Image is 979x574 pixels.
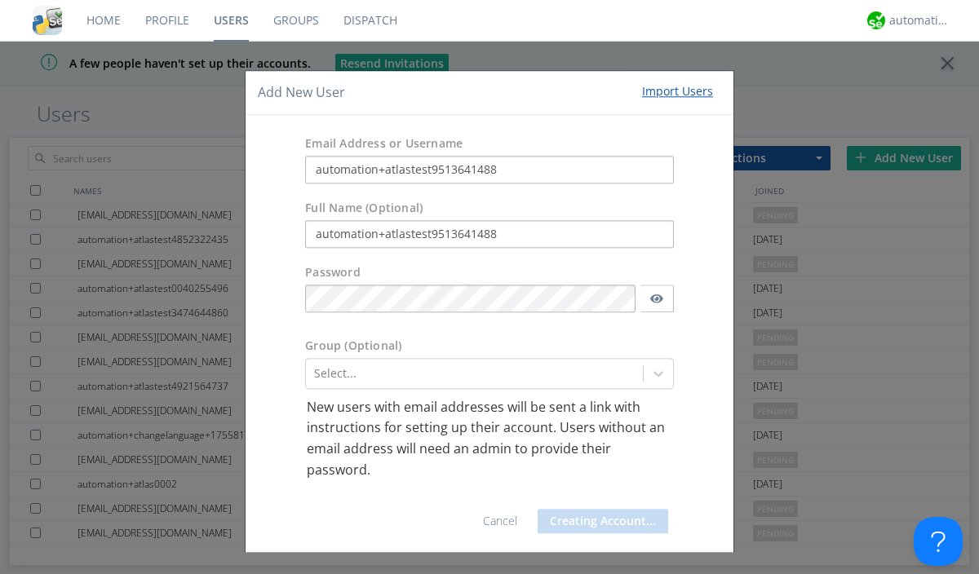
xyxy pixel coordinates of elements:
img: d2d01cd9b4174d08988066c6d424eccd [867,11,885,29]
input: Julie Appleseed [305,220,674,248]
input: e.g. email@address.com, Housekeeping1 [305,156,674,183]
h4: Add New User [258,83,345,102]
a: Cancel [483,514,517,529]
p: New users with email addresses will be sent a link with instructions for setting up their account... [307,397,672,480]
button: Creating Account... [538,510,668,534]
label: Full Name (Optional) [305,200,423,216]
div: automation+atlas [889,12,950,29]
img: cddb5a64eb264b2086981ab96f4c1ba7 [33,6,62,35]
div: Import Users [642,83,713,99]
label: Password [305,264,361,280]
label: Email Address or Username [305,135,463,152]
label: Group (Optional) [305,338,401,354]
